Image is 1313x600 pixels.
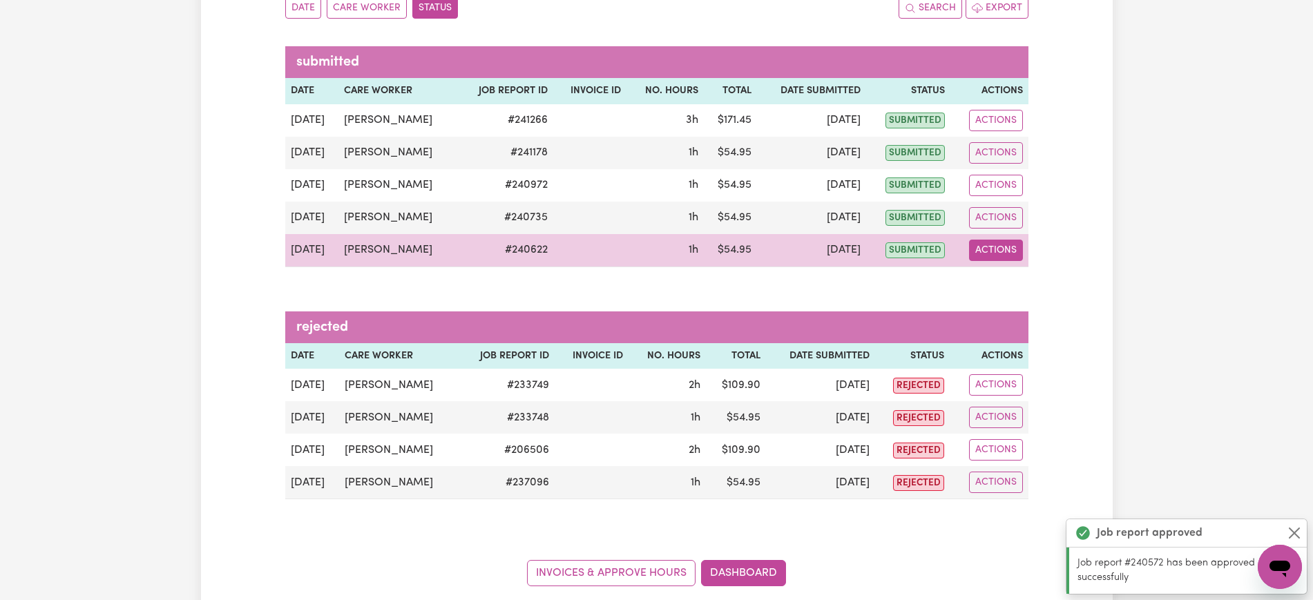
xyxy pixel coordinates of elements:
td: [DATE] [285,234,339,267]
span: rejected [893,410,944,426]
td: [PERSON_NAME] [339,401,459,434]
td: [PERSON_NAME] [339,434,459,466]
td: [DATE] [285,137,339,169]
td: # 237096 [459,466,555,499]
td: # 240622 [457,234,553,267]
td: [PERSON_NAME] [338,104,457,137]
button: Actions [969,407,1023,428]
td: # 241178 [457,137,553,169]
span: 2 hours [689,380,700,391]
span: submitted [885,242,945,258]
span: 2 hours [689,445,700,456]
td: [DATE] [285,202,339,234]
p: Job report #240572 has been approved successfully [1077,556,1298,586]
th: Actions [950,343,1028,369]
span: submitted [885,145,945,161]
button: Actions [969,175,1023,196]
button: Close [1286,525,1303,541]
td: [DATE] [285,369,339,401]
td: [DATE] [285,434,339,466]
strong: Job report approved [1097,525,1202,541]
a: Dashboard [701,560,786,586]
span: 1 hour [689,147,698,158]
td: # 233749 [459,369,555,401]
caption: submitted [285,46,1028,78]
td: [DATE] [757,234,866,267]
th: Total [706,343,766,369]
td: [PERSON_NAME] [338,234,457,267]
td: $ 54.95 [704,137,758,169]
th: Care worker [339,343,459,369]
td: $ 54.95 [706,466,766,499]
button: Actions [969,240,1023,261]
td: [PERSON_NAME] [338,137,457,169]
span: submitted [885,177,945,193]
th: Date [285,343,339,369]
td: $ 54.95 [706,401,766,434]
td: $ 109.90 [706,434,766,466]
caption: rejected [285,311,1028,343]
td: [DATE] [285,401,339,434]
span: 1 hour [689,244,698,255]
td: [DATE] [766,369,876,401]
th: Date [285,78,339,104]
th: Total [704,78,758,104]
span: submitted [885,113,945,128]
td: [PERSON_NAME] [339,369,459,401]
span: 1 hour [691,477,700,488]
th: Actions [950,78,1028,104]
th: Status [875,343,950,369]
th: Job Report ID [457,78,553,104]
td: [DATE] [766,466,876,499]
td: [DATE] [757,104,866,137]
span: submitted [885,210,945,226]
button: Actions [969,207,1023,229]
iframe: Button to launch messaging window [1258,545,1302,589]
td: $ 109.90 [706,369,766,401]
button: Actions [969,110,1023,131]
span: 1 hour [691,412,700,423]
th: No. Hours [629,343,706,369]
td: $ 54.95 [704,169,758,202]
th: Invoice ID [553,78,626,104]
span: 1 hour [689,180,698,191]
td: [DATE] [757,202,866,234]
td: [DATE] [766,434,876,466]
span: rejected [893,443,944,458]
a: Invoices & Approve Hours [527,560,696,586]
th: No. Hours [626,78,703,104]
td: # 206506 [459,434,555,466]
span: rejected [893,475,944,491]
td: # 240972 [457,169,553,202]
td: [DATE] [285,466,339,499]
th: Job Report ID [459,343,555,369]
td: [PERSON_NAME] [339,466,459,499]
td: # 241266 [457,104,553,137]
th: Status [866,78,950,104]
button: Actions [969,374,1023,396]
td: [PERSON_NAME] [338,202,457,234]
th: Date Submitted [766,343,876,369]
td: $ 54.95 [704,202,758,234]
td: [DATE] [757,169,866,202]
span: rejected [893,378,944,394]
td: [DATE] [757,137,866,169]
td: [DATE] [766,401,876,434]
th: Care worker [338,78,457,104]
button: Actions [969,439,1023,461]
button: Actions [969,472,1023,493]
td: $ 171.45 [704,104,758,137]
span: 3 hours [686,115,698,126]
td: # 240735 [457,202,553,234]
td: [DATE] [285,104,339,137]
button: Actions [969,142,1023,164]
td: # 233748 [459,401,555,434]
td: [PERSON_NAME] [338,169,457,202]
td: $ 54.95 [704,234,758,267]
span: 1 hour [689,212,698,223]
th: Invoice ID [555,343,629,369]
td: [DATE] [285,169,339,202]
th: Date Submitted [757,78,866,104]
